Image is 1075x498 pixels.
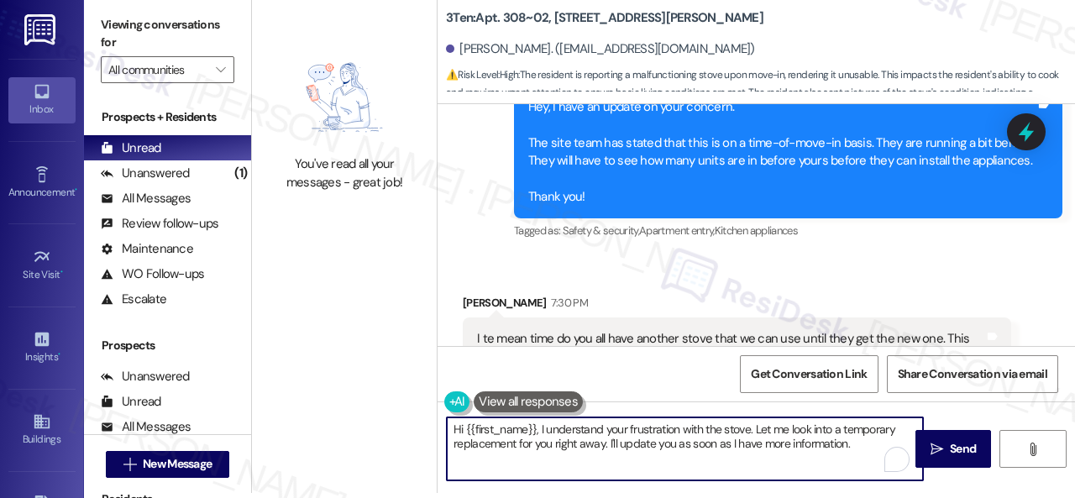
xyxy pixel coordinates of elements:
[101,190,191,207] div: All Messages
[446,9,763,27] b: 3Ten: Apt. 308~02, [STREET_ADDRESS][PERSON_NAME]
[101,368,190,385] div: Unanswered
[887,355,1058,393] button: Share Conversation via email
[230,160,251,186] div: (1)
[8,243,76,288] a: Site Visit •
[563,223,639,238] span: Safety & security ,
[8,325,76,370] a: Insights •
[101,165,190,182] div: Unanswered
[106,451,230,478] button: New Message
[123,458,136,471] i: 
[101,265,204,283] div: WO Follow-ups
[75,184,77,196] span: •
[101,215,218,233] div: Review follow-ups
[931,443,943,456] i: 
[915,430,991,468] button: Send
[639,223,715,238] span: Apartment entry ,
[101,418,191,436] div: All Messages
[950,440,976,458] span: Send
[216,63,225,76] i: 
[84,108,251,126] div: Prospects + Residents
[740,355,878,393] button: Get Conversation Link
[446,68,518,81] strong: ⚠️ Risk Level: High
[715,223,798,238] span: Kitchen appliances
[60,266,63,278] span: •
[463,294,1011,317] div: [PERSON_NAME]
[528,98,1036,207] div: Hey, I have an update on your concern. The site team has stated that this is on a time-of-move-in...
[446,40,755,58] div: [PERSON_NAME]. ([EMAIL_ADDRESS][DOMAIN_NAME])
[477,330,984,384] div: I te mean time do you all have another stove that we can use until they get the new one. This sto...
[108,56,207,83] input: All communities
[514,218,1062,243] div: Tagged as:
[101,139,161,157] div: Unread
[24,14,59,45] img: ResiDesk Logo
[446,66,1075,120] span: : The resident is reporting a malfunctioning stove upon move-in, rendering it unusable. This impa...
[8,407,76,453] a: Buildings
[547,294,588,312] div: 7:30 PM
[8,77,76,123] a: Inbox
[84,337,251,354] div: Prospects
[751,365,867,383] span: Get Conversation Link
[447,417,923,480] textarea: To enrich screen reader interactions, please activate Accessibility in Grammarly extension settings
[143,455,212,473] span: New Message
[278,48,411,148] img: empty-state
[270,155,418,191] div: You've read all your messages - great job!
[898,365,1047,383] span: Share Conversation via email
[101,291,166,308] div: Escalate
[101,12,234,56] label: Viewing conversations for
[58,349,60,360] span: •
[1026,443,1039,456] i: 
[101,393,161,411] div: Unread
[101,240,193,258] div: Maintenance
